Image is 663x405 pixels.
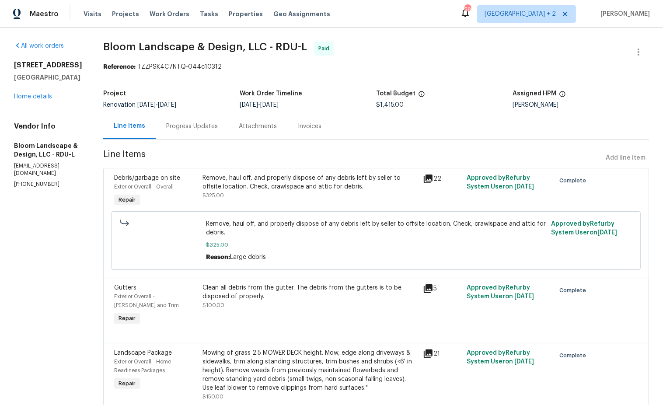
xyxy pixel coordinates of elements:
[298,122,321,131] div: Invoices
[114,122,145,130] div: Line Items
[202,174,418,191] div: Remove, haul off, and properly dispose of any debris left by seller to offsite location. Check, c...
[273,10,330,18] span: Geo Assignments
[112,10,139,18] span: Projects
[158,102,176,108] span: [DATE]
[464,5,471,14] div: 58
[115,314,139,323] span: Repair
[376,91,415,97] h5: Total Budget
[14,141,82,159] h5: Bloom Landscape & Design, LLC - RDU-L
[14,94,52,100] a: Home details
[515,293,534,300] span: [DATE]
[230,254,266,260] span: Large debris
[14,73,82,82] h5: [GEOGRAPHIC_DATA]
[202,283,418,301] div: Clean all debris from the gutter. The debris from the gutters is to be disposed of properly.
[137,102,176,108] span: -
[418,91,425,102] span: The total cost of line items that have been proposed by Opendoor. This sum includes line items th...
[485,10,556,18] span: [GEOGRAPHIC_DATA] + 2
[14,162,82,177] p: [EMAIL_ADDRESS][DOMAIN_NAME]
[206,220,546,237] span: Remove, haul off, and properly dispose of any debris left by seller to offsite location. Check, c...
[423,174,462,184] div: 22
[559,286,590,295] span: Complete
[103,150,602,166] span: Line Items
[202,193,224,198] span: $325.00
[103,63,649,71] div: TZZPSK4C7NTQ-044c10312
[515,359,534,365] span: [DATE]
[114,184,174,189] span: Exterior Overall - Overall
[150,10,189,18] span: Work Orders
[84,10,101,18] span: Visits
[114,175,180,181] span: Debris/garbage on site
[598,230,618,236] span: [DATE]
[467,350,534,365] span: Approved by Refurby System User on
[14,181,82,188] p: [PHONE_NUMBER]
[14,122,82,131] h4: Vendor Info
[513,91,556,97] h5: Assigned HPM
[103,102,176,108] span: Renovation
[202,349,418,392] div: Mowing of grass 2.5 MOWER DECK height. Mow, edge along driveways & sidewalks, trim along standing...
[551,221,618,236] span: Approved by Refurby System User on
[206,254,230,260] span: Reason:
[240,102,279,108] span: -
[115,196,139,204] span: Repair
[166,122,218,131] div: Progress Updates
[202,394,223,399] span: $150.00
[597,10,650,18] span: [PERSON_NAME]
[467,285,534,300] span: Approved by Refurby System User on
[137,102,156,108] span: [DATE]
[229,10,263,18] span: Properties
[114,350,172,356] span: Landscape Package
[559,176,590,185] span: Complete
[103,42,307,52] span: Bloom Landscape & Design, LLC - RDU-L
[200,11,218,17] span: Tasks
[515,184,534,190] span: [DATE]
[423,349,462,359] div: 21
[559,91,566,102] span: The hpm assigned to this work order.
[30,10,59,18] span: Maestro
[240,91,302,97] h5: Work Order Timeline
[14,61,82,70] h2: [STREET_ADDRESS]
[513,102,649,108] div: [PERSON_NAME]
[239,122,277,131] div: Attachments
[423,283,462,294] div: 5
[114,285,136,291] span: Gutters
[376,102,404,108] span: $1,415.00
[114,359,171,373] span: Exterior Overall - Home Readiness Packages
[318,44,333,53] span: Paid
[260,102,279,108] span: [DATE]
[115,379,139,388] span: Repair
[103,91,126,97] h5: Project
[114,294,179,308] span: Exterior Overall - [PERSON_NAME] and Trim
[467,175,534,190] span: Approved by Refurby System User on
[206,241,546,249] span: $325.00
[559,351,590,360] span: Complete
[103,64,136,70] b: Reference:
[14,43,64,49] a: All work orders
[240,102,258,108] span: [DATE]
[202,303,224,308] span: $100.00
